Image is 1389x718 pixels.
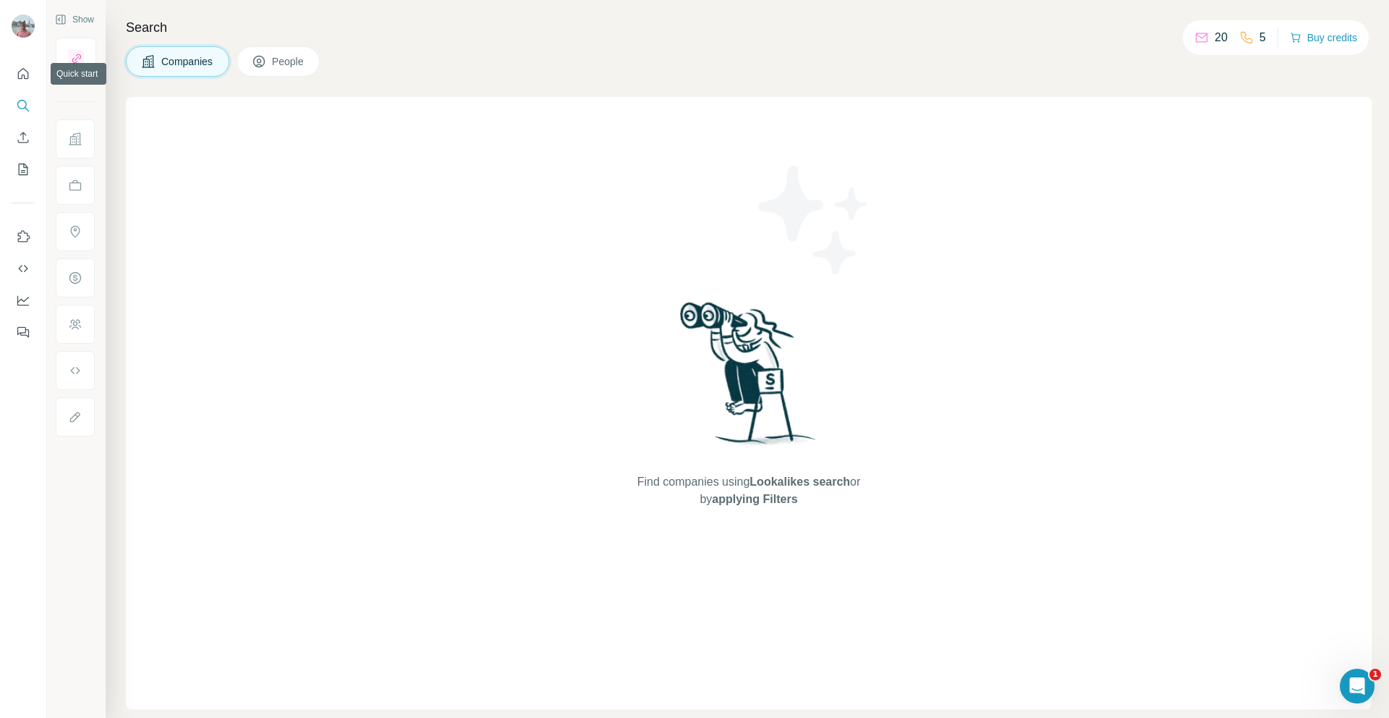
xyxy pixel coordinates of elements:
[749,155,879,285] img: Surfe Illustration - Stars
[712,493,797,505] span: applying Filters
[633,473,865,508] span: Find companies using or by
[1260,29,1266,46] p: 5
[272,54,305,69] span: People
[749,476,850,488] span: Lookalikes search
[1369,669,1381,680] span: 1
[12,14,35,38] img: Avatar
[161,54,214,69] span: Companies
[126,17,1372,38] h4: Search
[12,224,35,250] button: Use Surfe on LinkedIn
[12,93,35,119] button: Search
[1340,669,1375,704] iframe: Intercom live chat
[674,298,824,460] img: Surfe Illustration - Woman searching with binoculars
[12,319,35,345] button: Feedback
[1290,28,1357,48] button: Buy credits
[1215,29,1228,46] p: 20
[45,9,104,30] button: Show
[12,287,35,313] button: Dashboard
[12,255,35,282] button: Use Surfe API
[12,156,35,182] button: My lists
[12,124,35,151] button: Enrich CSV
[12,61,35,87] button: Quick start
